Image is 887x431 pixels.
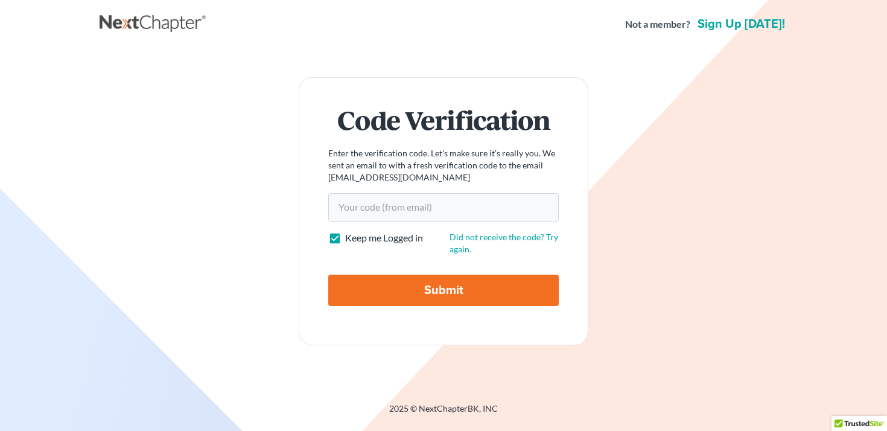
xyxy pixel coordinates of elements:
div: 2025 © NextChapterBK, INC [100,403,787,424]
h1: Code Verification [328,107,559,133]
a: Sign up [DATE]! [695,18,787,30]
strong: Not a member? [625,18,690,31]
input: Your code (from email) [328,193,559,221]
a: Did not receive the code? Try again. [450,232,558,254]
label: Keep me Logged in [345,231,423,245]
input: Submit [328,275,559,306]
p: Enter the verification code. Let's make sure it's really you. We sent an email to with a fresh ve... [328,147,559,184]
